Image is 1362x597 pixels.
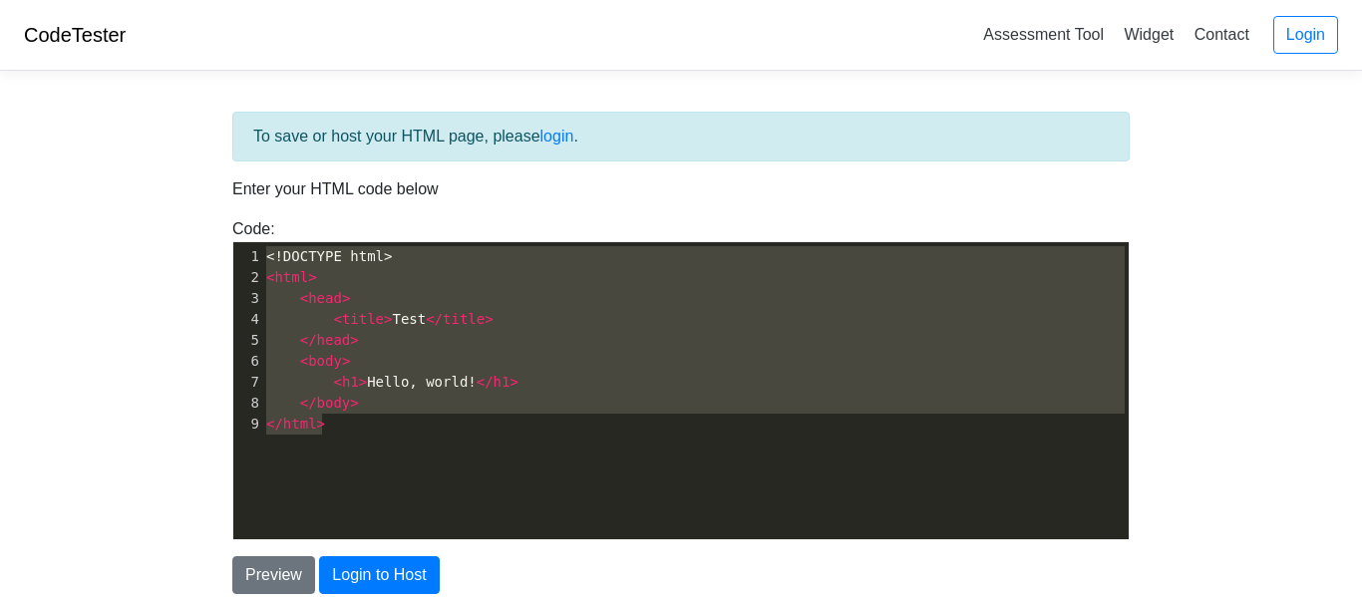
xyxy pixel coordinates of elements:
span: > [317,416,325,432]
span: <!DOCTYPE html> [266,248,392,264]
span: html [283,416,317,432]
span: title [342,311,384,327]
span: Hello, world! [266,374,518,390]
span: head [317,332,351,348]
span: > [350,332,358,348]
span: < [333,374,341,390]
a: Contact [1187,18,1257,51]
div: To save or host your HTML page, please . [232,112,1130,161]
a: Login [1273,16,1338,54]
span: body [317,395,351,411]
span: > [359,374,367,390]
span: > [510,374,517,390]
div: 4 [233,309,262,330]
div: 5 [233,330,262,351]
p: Enter your HTML code below [232,177,1130,201]
span: < [266,269,274,285]
div: 3 [233,288,262,309]
div: Code: [217,217,1145,540]
span: > [342,290,350,306]
span: > [384,311,392,327]
span: > [342,353,350,369]
span: </ [300,332,317,348]
span: </ [426,311,443,327]
div: 9 [233,414,262,435]
div: 2 [233,267,262,288]
span: head [308,290,342,306]
button: Login to Host [319,556,439,594]
div: 6 [233,351,262,372]
span: h1 [494,374,511,390]
span: Test [266,311,494,327]
a: CodeTester [24,24,126,46]
span: body [308,353,342,369]
button: Preview [232,556,315,594]
span: < [300,290,308,306]
div: 1 [233,246,262,267]
span: </ [477,374,494,390]
span: h1 [342,374,359,390]
div: 8 [233,393,262,414]
div: 7 [233,372,262,393]
span: </ [300,395,317,411]
span: html [274,269,308,285]
span: < [333,311,341,327]
span: title [443,311,485,327]
span: > [308,269,316,285]
span: > [485,311,493,327]
span: < [300,353,308,369]
a: Assessment Tool [975,18,1112,51]
span: > [350,395,358,411]
a: Widget [1116,18,1182,51]
a: login [540,128,574,145]
span: </ [266,416,283,432]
